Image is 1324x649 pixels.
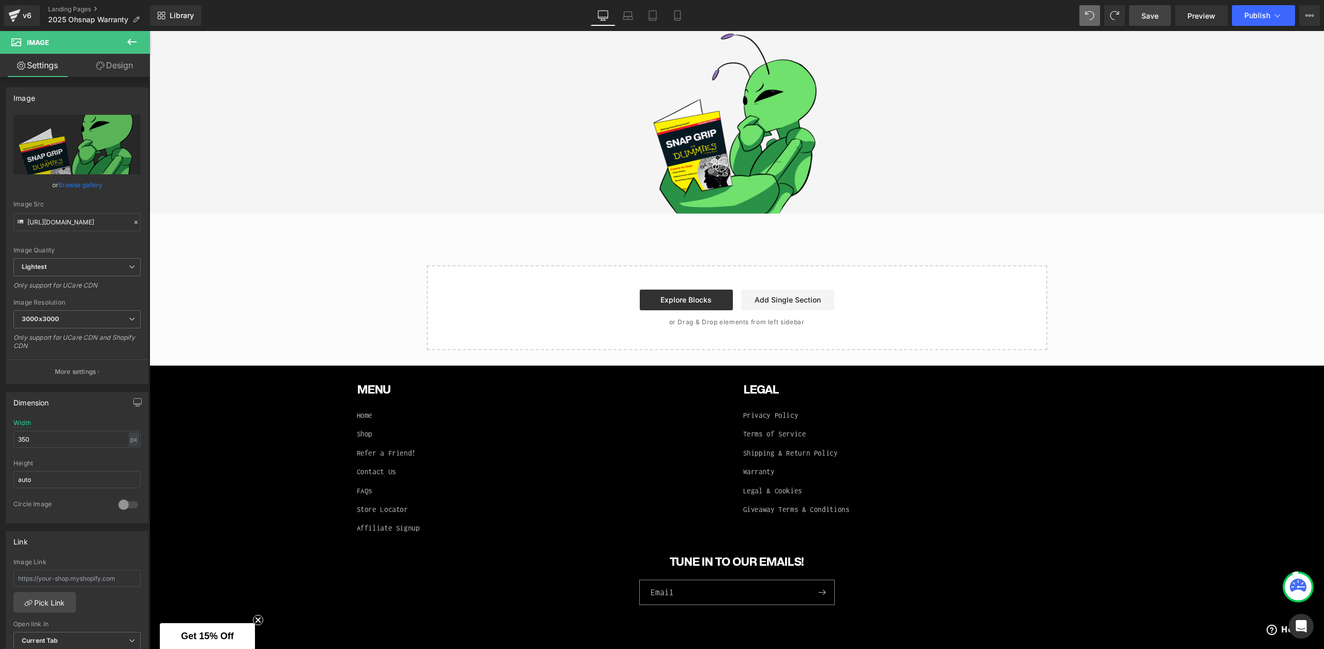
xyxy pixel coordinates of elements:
h2: LEGAL [594,351,968,366]
a: Explore Blocks [490,259,583,279]
input: auto [13,431,141,448]
span: Image [27,38,49,47]
iframe: Opens a widget where you can find more information [1108,587,1164,613]
a: Mobile [665,5,690,26]
a: Store Locator [207,470,259,488]
span: Get 15% Off [32,600,84,610]
a: Giveaway Terms & Conditions [594,470,700,488]
a: Add Single Section [592,259,685,279]
span: Save [1141,10,1158,21]
a: Privacy Policy [594,378,649,394]
button: More [1299,5,1320,26]
a: Browse gallery [58,176,102,194]
a: Laptop [615,5,640,26]
button: Redo [1104,5,1125,26]
button: More settings [6,359,148,384]
div: Dimension [13,393,49,407]
div: Height [13,460,141,467]
a: Contact Us [207,432,247,450]
input: Email [490,549,685,573]
div: Image Resolution [13,299,141,306]
p: More settings [55,367,96,376]
a: Desktop [591,5,615,26]
a: Shipping & Return Policy [594,413,688,432]
a: Preview [1175,5,1228,26]
div: Get 15% OffClose teaser [10,592,106,618]
div: Open Intercom Messenger [1289,614,1314,639]
div: Image Src [13,201,141,208]
div: Open link In [13,621,141,628]
div: v6 [21,9,34,22]
button: Undo [1079,5,1100,26]
span: 2025 Ohsnap Warranty [48,16,128,24]
div: or [13,179,141,190]
span: Publish [1244,11,1270,20]
a: Terms of Service [594,394,657,413]
a: v6 [4,5,40,26]
h2: MENU [207,351,581,366]
div: Only support for UCare CDN and Shopify CDN [13,334,141,357]
h2: TUNE IN TO OUR EMAILS! [207,523,968,538]
input: https://your-shop.myshopify.com [13,570,141,587]
a: Legal & Cookies [594,450,653,469]
div: Link [13,532,28,546]
button: Subscribe [660,549,684,574]
div: Circle Image [13,500,108,511]
b: Lightest [22,263,47,270]
span: Preview [1187,10,1215,21]
a: FAQs [207,450,223,469]
a: Landing Pages [48,5,150,13]
a: Home [207,378,223,394]
input: auto [13,471,141,488]
input: Link [13,213,141,231]
a: Affiliate Signup [207,488,270,507]
a: Warranty [594,432,625,450]
a: Refer a Friend! [207,413,266,432]
button: Close teaser [103,584,114,594]
a: Tablet [640,5,665,26]
div: Only support for UCare CDN [13,281,141,296]
div: px [129,432,139,446]
b: 3000x3000 [22,315,59,323]
span: Library [170,11,194,20]
a: Design [77,54,152,77]
a: New Library [150,5,201,26]
p: or Drag & Drop elements from left sidebar [294,288,881,295]
a: Shop [207,394,223,413]
div: Width [13,419,31,427]
div: Image Quality [13,247,141,254]
b: Current Tab [22,637,58,644]
a: Pick Link [13,592,76,613]
div: Image [13,88,35,102]
button: Publish [1232,5,1295,26]
div: Image Link [13,559,141,566]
